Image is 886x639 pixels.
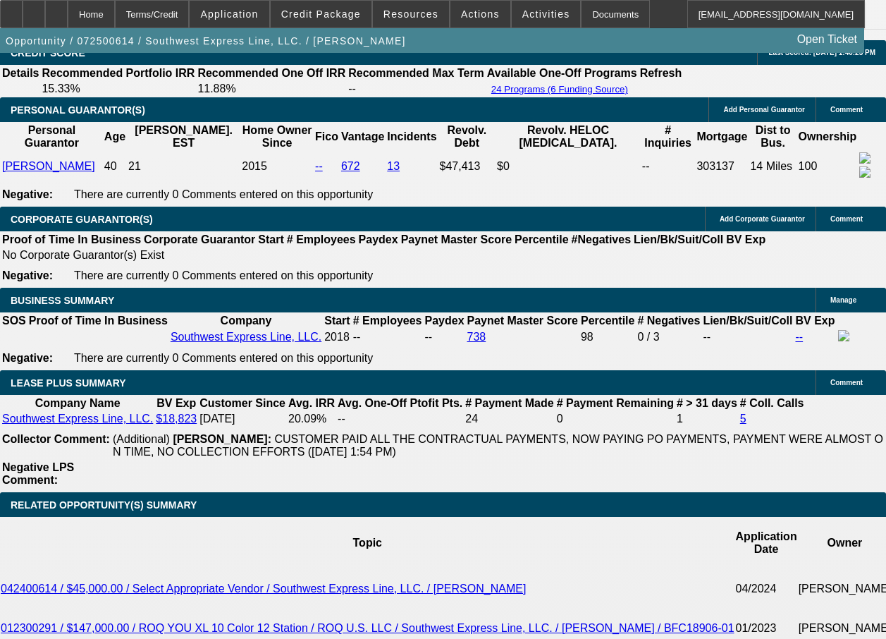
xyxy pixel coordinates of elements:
[104,130,125,142] b: Age
[128,152,240,181] td: 21
[74,352,373,364] span: There are currently 0 Comments entered on this opportunity
[465,397,553,409] b: # Payment Made
[702,329,793,345] td: --
[496,152,640,181] td: $0
[487,83,632,95] button: 24 Programs (6 Funding Source)
[221,315,272,327] b: Company
[798,152,858,181] td: 100
[792,28,863,51] a: Open Ticket
[11,295,114,306] span: BUSINESS SUMMARY
[644,124,691,149] b: # Inquiries
[173,433,271,445] b: [PERSON_NAME]:
[11,214,153,225] span: CORPORATE GUARANTOR(S)
[74,269,373,281] span: There are currently 0 Comments entered on this opportunity
[104,152,126,181] td: 40
[242,124,312,149] b: Home Owner Since
[735,569,798,609] td: 04/2024
[486,66,638,80] th: Available One-Off Programs
[677,397,737,409] b: # > 31 days
[581,315,634,327] b: Percentile
[696,130,747,142] b: Mortgage
[156,397,196,409] b: BV Exp
[723,106,805,114] span: Add Personal Guarantor
[859,166,870,178] img: linkedin-icon.png
[287,233,356,245] b: # Employees
[324,315,350,327] b: Start
[1,248,772,262] td: No Corporate Guarantor(s) Exist
[676,412,738,426] td: 1
[387,130,436,142] b: Incidents
[512,1,581,28] button: Activities
[359,233,398,245] b: Paydex
[735,517,798,569] th: Application Date
[572,233,632,245] b: #Negatives
[1,314,27,328] th: SOS
[6,35,406,47] span: Opportunity / 072500614 / Southwest Express Line, LLC. / [PERSON_NAME]
[2,160,95,172] a: [PERSON_NAME]
[2,413,153,425] a: Southwest Express Line, LLC.
[41,66,195,80] th: Recommended Portfolio IRR
[199,412,286,426] td: [DATE]
[424,329,465,345] td: --
[197,66,346,80] th: Recommended One Off IRR
[696,152,748,181] td: 303137
[838,330,849,341] img: facebook-icon.png
[2,352,53,364] b: Negative:
[450,1,510,28] button: Actions
[74,188,373,200] span: There are currently 0 Comments entered on this opportunity
[557,397,674,409] b: # Payment Remaining
[197,82,346,96] td: 11.88%
[2,461,74,486] b: Negative LPS Comment:
[1,233,142,247] th: Proof of Time In Business
[522,8,570,20] span: Activities
[467,315,578,327] b: Paynet Master Score
[1,583,526,595] a: 042400614 / $45,000.00 / Select Appropriate Vendor / Southwest Express Line, LLC. / [PERSON_NAME]
[35,397,121,409] b: Company Name
[113,433,883,458] span: CUSTOMER PAID ALL THE CONTRACTUAL PAYMENTS, NOW PAYING PO PAYMENTS, PAYMENT WERE ALMOST ON TIME, ...
[258,233,283,245] b: Start
[637,315,700,327] b: # Negatives
[11,104,145,116] span: PERSONAL GUARANTOR(S)
[830,215,863,223] span: Comment
[796,315,835,327] b: BV Exp
[830,106,863,114] span: Comment
[281,8,361,20] span: Credit Package
[830,379,863,387] span: Comment
[756,124,791,149] b: Dist to Bus.
[641,152,695,181] td: --
[337,412,463,426] td: --
[799,130,857,142] b: Ownership
[2,188,53,200] b: Negative:
[464,412,554,426] td: 24
[726,233,765,245] b: BV Exp
[467,331,486,343] a: 738
[796,331,804,343] a: --
[634,233,723,245] b: Lien/Bk/Suit/Coll
[11,377,126,389] span: LEASE PLUS SUMMARY
[373,1,449,28] button: Resources
[144,233,255,245] b: Corporate Guarantor
[439,152,496,181] td: $47,413
[347,66,485,80] th: Recommended Max Term
[637,331,700,343] div: 0 / 3
[749,152,796,181] td: 14 Miles
[288,397,335,409] b: Avg. IRR
[324,329,350,345] td: 2018
[830,296,856,304] span: Manage
[28,314,168,328] th: Proof of Time In Business
[515,233,568,245] b: Percentile
[461,8,500,20] span: Actions
[41,82,195,96] td: 15.33%
[199,397,285,409] b: Customer Since
[740,413,746,425] a: 5
[2,269,53,281] b: Negative:
[190,1,269,28] button: Application
[383,8,438,20] span: Resources
[703,315,792,327] b: Lien/Bk/Suit/Coll
[1,66,39,80] th: Details
[341,130,384,142] b: Vantage
[740,397,804,409] b: # Coll. Calls
[338,397,462,409] b: Avg. One-Off Ptofit Pts.
[315,130,338,142] b: Fico
[2,433,110,445] b: Collector Comment:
